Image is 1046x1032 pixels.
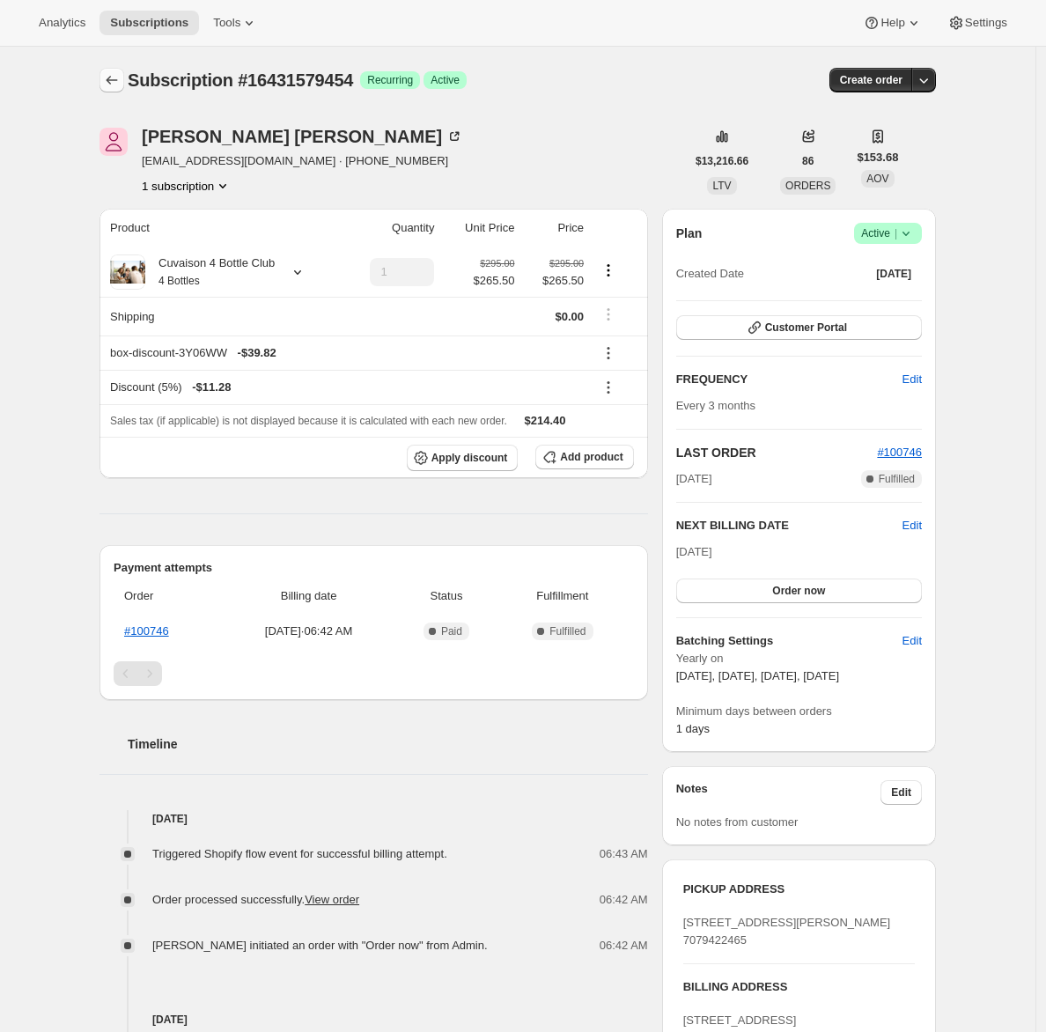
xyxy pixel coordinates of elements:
span: Active [861,225,915,242]
span: 1 days [676,722,710,735]
span: Status [401,587,491,605]
h6: Batching Settings [676,632,902,650]
h2: NEXT BILLING DATE [676,517,902,534]
h3: BILLING ADDRESS [683,978,915,996]
span: Every 3 months [676,399,755,412]
span: [DATE] [676,545,712,558]
span: Paid [441,624,462,638]
span: [DATE], [DATE], [DATE], [DATE] [676,669,839,682]
button: Help [852,11,932,35]
span: Elizabeth Schatz [99,128,128,156]
h4: [DATE] [99,1011,648,1028]
span: Create order [840,73,902,87]
th: Shipping [99,297,340,335]
th: Price [519,209,589,247]
span: Recurring [367,73,413,87]
div: box-discount-3Y06WW [110,344,584,362]
span: Created Date [676,265,744,283]
span: Help [880,16,904,30]
span: | [895,226,897,240]
button: Subscriptions [99,68,124,92]
small: $295.00 [480,258,514,269]
span: [STREET_ADDRESS][PERSON_NAME] 7079422465 [683,916,891,947]
th: Order [114,577,221,616]
span: Yearly on [676,650,922,667]
span: 86 [802,154,814,168]
span: Analytics [39,16,85,30]
small: 4 Bottles [158,275,200,287]
span: Tools [213,16,240,30]
small: $295.00 [549,258,584,269]
button: Edit [892,627,932,655]
h4: [DATE] [99,810,648,828]
span: $0.00 [555,310,584,323]
button: Edit [902,517,922,534]
button: Edit [880,780,922,805]
span: $153.68 [857,149,898,166]
div: Cuvaison 4 Bottle Club [145,254,275,290]
span: Edit [902,371,922,388]
h2: Plan [676,225,703,242]
span: AOV [866,173,888,185]
span: Add product [560,450,622,464]
h2: LAST ORDER [676,444,878,461]
span: Fulfillment [502,587,623,605]
a: #100746 [877,446,922,459]
button: Subscriptions [99,11,199,35]
span: $265.50 [525,272,584,290]
button: Create order [829,68,913,92]
button: Product actions [142,177,232,195]
span: Settings [965,16,1007,30]
button: Analytics [28,11,96,35]
span: Customer Portal [765,321,847,335]
span: $214.40 [525,414,566,427]
button: [DATE] [866,262,922,286]
h3: Notes [676,780,881,805]
nav: Pagination [114,661,634,686]
div: [PERSON_NAME] [PERSON_NAME] [142,128,463,145]
button: Shipping actions [594,305,622,324]
span: Order processed successfully. [152,893,359,906]
button: Customer Portal [676,315,922,340]
span: ORDERS [785,180,830,192]
span: - $11.28 [192,379,231,396]
button: Edit [892,365,932,394]
span: 06:42 AM [600,891,648,909]
span: Sales tax (if applicable) is not displayed because it is calculated with each new order. [110,415,507,427]
span: [PERSON_NAME] initiated an order with "Order now" from Admin. [152,939,488,952]
span: Apply discount [431,451,508,465]
span: Edit [891,785,911,800]
span: [DATE] [676,470,712,488]
span: Edit [902,632,922,650]
th: Unit Price [439,209,519,247]
span: [STREET_ADDRESS] [683,1014,797,1027]
a: #100746 [124,624,169,638]
h3: PICKUP ADDRESS [683,881,915,898]
span: Subscriptions [110,16,188,30]
button: Apply discount [407,445,519,471]
button: 86 [792,149,824,173]
th: Quantity [340,209,439,247]
span: No notes from customer [676,815,799,829]
span: Fulfilled [879,472,915,486]
h2: Timeline [128,735,648,753]
span: LTV [712,180,731,192]
span: [DATE] · 06:42 AM [226,623,391,640]
span: Order now [772,584,825,598]
span: Billing date [226,587,391,605]
span: Minimum days between orders [676,703,922,720]
button: #100746 [877,444,922,461]
span: Triggered Shopify flow event for successful billing attempt. [152,847,447,860]
span: Active [431,73,460,87]
button: Add product [535,445,633,469]
th: Product [99,209,340,247]
span: 06:43 AM [600,845,648,863]
span: [DATE] [876,267,911,281]
button: Product actions [594,261,622,280]
button: $13,216.66 [685,149,759,173]
span: 06:42 AM [600,937,648,955]
span: $13,216.66 [696,154,748,168]
button: Order now [676,579,922,603]
span: $265.50 [473,272,514,290]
